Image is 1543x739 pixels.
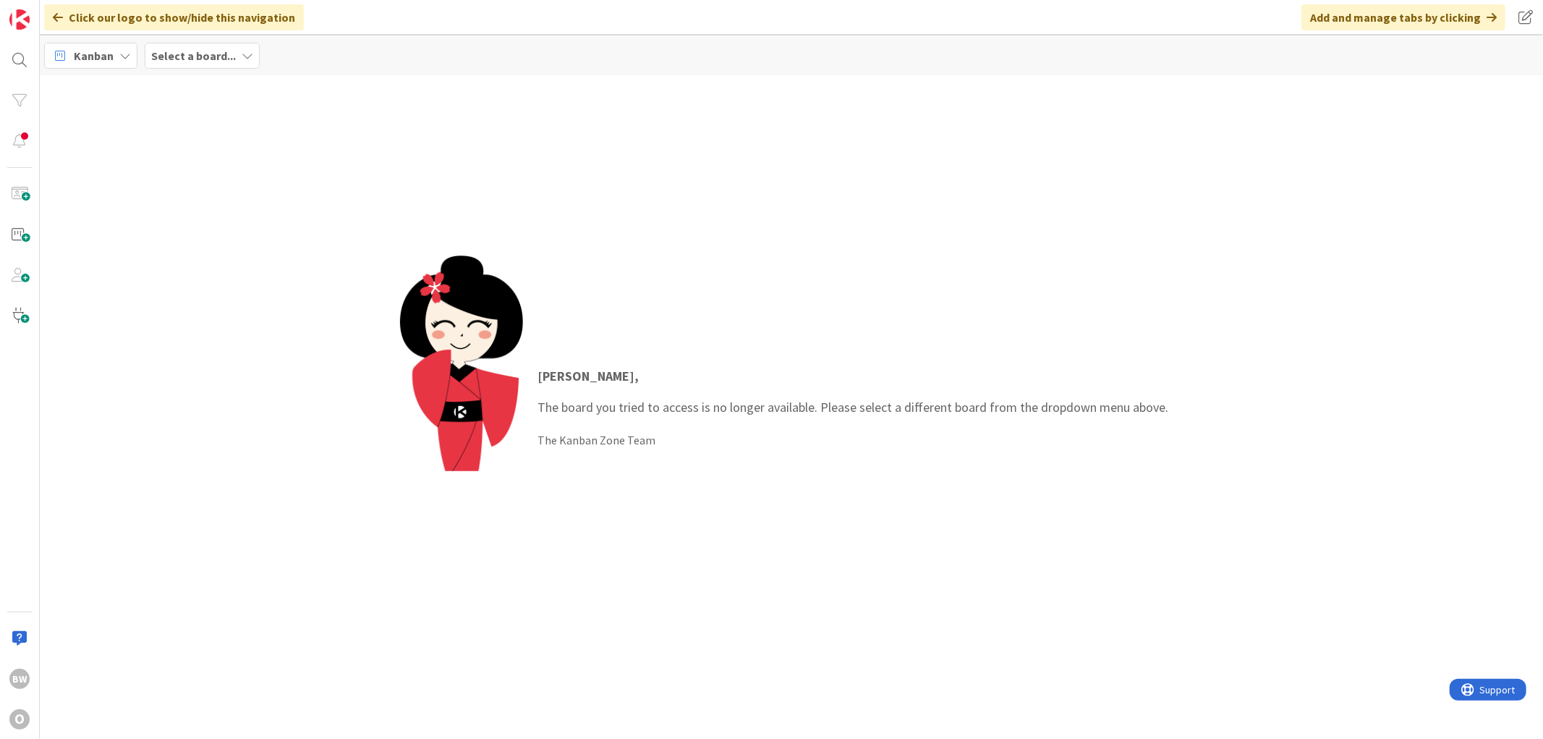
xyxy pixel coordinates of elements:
[44,4,304,30] div: Click our logo to show/hide this navigation
[537,368,639,384] strong: [PERSON_NAME] ,
[151,48,236,63] b: Select a board...
[30,2,66,20] span: Support
[1301,4,1505,30] div: Add and manage tabs by clicking
[9,709,30,730] div: O
[537,366,1168,417] p: The board you tried to access is no longer available. Please select a different board from the dr...
[9,9,30,30] img: Visit kanbanzone.com
[537,431,1168,449] div: The Kanban Zone Team
[74,47,114,64] span: Kanban
[9,669,30,689] div: BW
